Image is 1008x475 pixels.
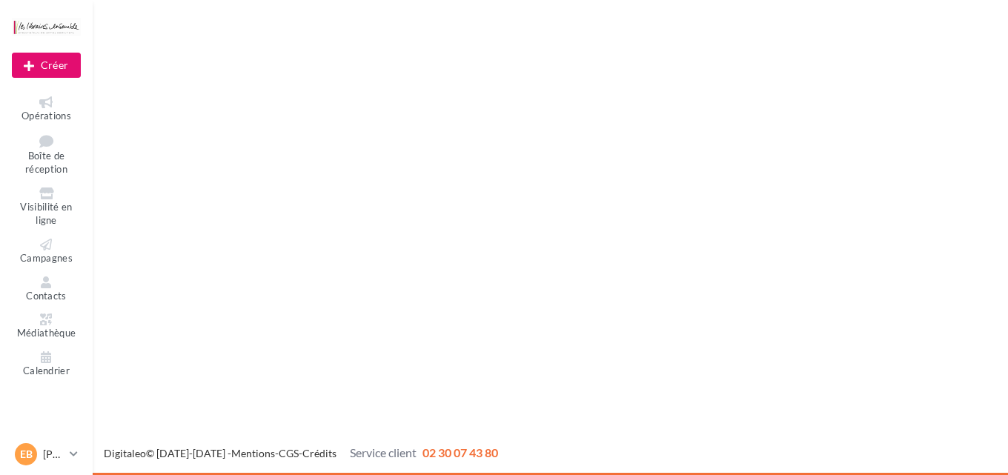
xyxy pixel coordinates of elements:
[104,447,498,459] span: © [DATE]-[DATE] - - -
[21,110,71,122] span: Opérations
[17,327,76,339] span: Médiathèque
[12,273,81,305] a: Contacts
[12,93,81,125] a: Opérations
[12,440,81,468] a: EB [PERSON_NAME]
[231,447,275,459] a: Mentions
[12,131,81,179] a: Boîte de réception
[20,252,73,264] span: Campagnes
[20,447,33,462] span: EB
[104,447,146,459] a: Digitaleo
[12,236,81,268] a: Campagnes
[23,365,70,376] span: Calendrier
[302,447,336,459] a: Crédits
[350,445,417,459] span: Service client
[12,53,81,78] button: Créer
[20,201,72,227] span: Visibilité en ligne
[25,150,67,176] span: Boîte de réception
[279,447,299,459] a: CGS
[26,290,67,302] span: Contacts
[12,348,81,380] a: Calendrier
[422,445,498,459] span: 02 30 07 43 80
[12,53,81,78] div: Nouvelle campagne
[12,310,81,342] a: Médiathèque
[43,447,64,462] p: [PERSON_NAME]
[12,185,81,230] a: Visibilité en ligne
